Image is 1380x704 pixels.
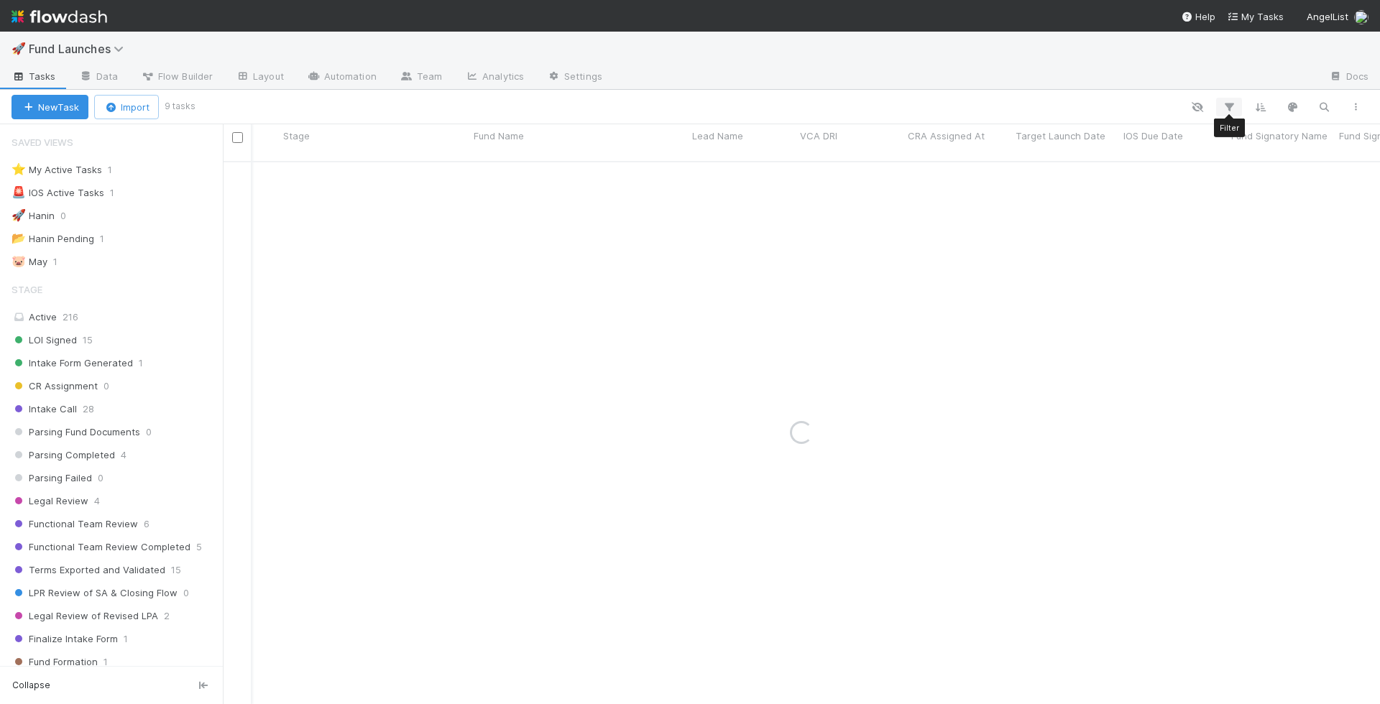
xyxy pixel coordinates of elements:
[12,679,50,692] span: Collapse
[1123,129,1183,143] span: IOS Due Date
[1317,66,1380,89] a: Docs
[388,66,454,89] a: Team
[11,331,77,349] span: LOI Signed
[908,129,985,143] span: CRA Assigned At
[146,423,152,441] span: 0
[11,95,88,119] button: NewTask
[1181,9,1215,24] div: Help
[94,492,100,510] span: 4
[11,492,88,510] span: Legal Review
[11,515,138,533] span: Functional Team Review
[196,538,202,556] span: 5
[283,129,310,143] span: Stage
[139,354,143,372] span: 1
[98,469,103,487] span: 0
[1307,11,1348,22] span: AngelList
[121,446,126,464] span: 4
[11,400,77,418] span: Intake Call
[232,132,243,143] input: Toggle All Rows Selected
[11,4,107,29] img: logo-inverted-e16ddd16eac7371096b0.svg
[11,69,56,83] span: Tasks
[11,209,26,221] span: 🚀
[11,584,178,602] span: LPR Review of SA & Closing Flow
[165,100,195,113] small: 9 tasks
[11,255,26,267] span: 🐷
[63,311,78,323] span: 216
[129,66,224,89] a: Flow Builder
[474,129,524,143] span: Fund Name
[94,95,159,119] button: Import
[29,42,131,56] span: Fund Launches
[11,186,26,198] span: 🚨
[68,66,129,89] a: Data
[11,561,165,579] span: Terms Exported and Validated
[11,308,219,326] div: Active
[171,561,181,579] span: 15
[60,207,80,225] span: 0
[110,184,129,202] span: 1
[11,207,55,225] div: Hanin
[1231,129,1328,143] span: Fund Signatory Name
[144,515,149,533] span: 6
[11,538,190,556] span: Functional Team Review Completed
[11,653,98,671] span: Fund Formation
[1354,10,1368,24] img: avatar_892eb56c-5b5a-46db-bf0b-2a9023d0e8f8.png
[11,354,133,372] span: Intake Form Generated
[11,184,104,202] div: IOS Active Tasks
[11,161,102,179] div: My Active Tasks
[11,42,26,55] span: 🚀
[183,584,189,602] span: 0
[11,128,73,157] span: Saved Views
[1016,129,1105,143] span: Target Launch Date
[103,377,109,395] span: 0
[11,275,42,304] span: Stage
[535,66,614,89] a: Settings
[53,253,72,271] span: 1
[224,66,295,89] a: Layout
[83,331,93,349] span: 15
[1227,11,1284,22] span: My Tasks
[1227,9,1284,24] a: My Tasks
[295,66,388,89] a: Automation
[11,377,98,395] span: CR Assignment
[164,607,170,625] span: 2
[454,66,535,89] a: Analytics
[11,446,115,464] span: Parsing Completed
[800,129,837,143] span: VCA DRI
[124,630,128,648] span: 1
[11,253,47,271] div: May
[11,607,158,625] span: Legal Review of Revised LPA
[11,163,26,175] span: ⭐
[11,232,26,244] span: 📂
[83,400,94,418] span: 28
[11,230,94,248] div: Hanin Pending
[11,469,92,487] span: Parsing Failed
[108,161,126,179] span: 1
[100,230,119,248] span: 1
[103,653,108,671] span: 1
[11,630,118,648] span: Finalize Intake Form
[692,129,743,143] span: Lead Name
[141,69,213,83] span: Flow Builder
[11,423,140,441] span: Parsing Fund Documents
